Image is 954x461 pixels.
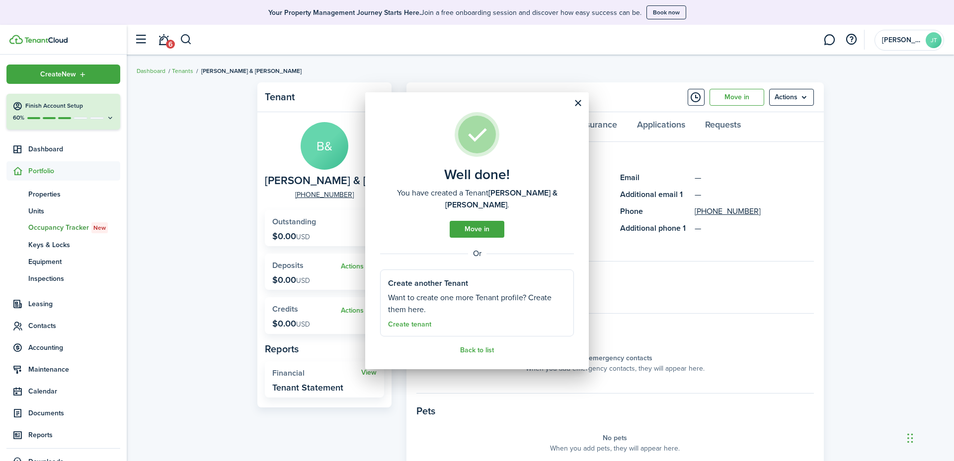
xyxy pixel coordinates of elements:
a: Create tenant [388,321,431,329]
well-done-title: Well done! [444,167,510,183]
b: [PERSON_NAME] & [PERSON_NAME] [445,187,557,210]
well-done-section-description: Want to create one more Tenant profile? Create them here. [388,292,566,316]
button: Close modal [569,95,586,112]
well-done-section-title: Create another Tenant [388,277,468,289]
well-done-description: You have created a Tenant . [380,187,574,211]
well-done-separator: Or [380,248,574,260]
iframe: Chat Widget [904,413,954,461]
div: Drag [907,423,913,453]
a: Back to list [460,346,494,354]
a: Move in [450,221,504,238]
